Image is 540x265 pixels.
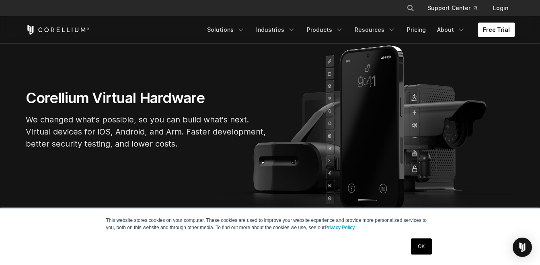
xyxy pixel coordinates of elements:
[432,23,470,37] a: About
[397,1,515,15] div: Navigation Menu
[26,114,267,150] p: We changed what's possible, so you can build what's next. Virtual devices for iOS, Android, and A...
[421,1,483,15] a: Support Center
[325,225,356,230] a: Privacy Policy.
[487,1,515,15] a: Login
[26,89,267,107] h1: Corellium Virtual Hardware
[411,238,431,255] a: OK
[478,23,515,37] a: Free Trial
[251,23,300,37] a: Industries
[26,25,90,35] a: Corellium Home
[106,217,434,231] p: This website stores cookies on your computer. These cookies are used to improve your website expe...
[202,23,515,37] div: Navigation Menu
[402,23,431,37] a: Pricing
[403,1,418,15] button: Search
[302,23,348,37] a: Products
[350,23,400,37] a: Resources
[202,23,250,37] a: Solutions
[513,238,532,257] div: Open Intercom Messenger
